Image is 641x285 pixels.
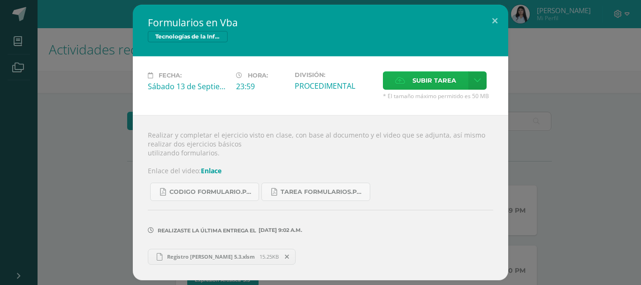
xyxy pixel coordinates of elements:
span: [DATE] 9:02 a.m. [256,230,302,231]
span: Registro [PERSON_NAME] 5.3.xlsm [162,253,259,260]
span: Remover entrega [279,252,295,262]
span: Hora: [248,72,268,79]
div: 23:59 [236,81,287,92]
span: * El tamaño máximo permitido es 50 MB [383,92,493,100]
span: Tecnologías de la Información y Comunicación 5 [148,31,228,42]
a: Tarea formularios.pdf [261,183,370,201]
div: Realizar y completar el ejercicio visto en clase, con base al documento y el video que se adjunta... [133,115,508,280]
div: Sábado 13 de Septiembre [148,81,229,92]
span: Subir tarea [412,72,456,89]
a: Enlace [201,166,221,175]
label: División: [295,71,375,78]
span: CODIGO formulario.pdf [169,188,254,196]
button: Close (Esc) [481,5,508,37]
a: Registro [PERSON_NAME] 5.3.xlsm 15.25KB [148,249,296,265]
div: PROCEDIMENTAL [295,81,375,91]
h2: Formularios en Vba [148,16,493,29]
span: Tarea formularios.pdf [281,188,365,196]
span: 15.25KB [259,253,279,260]
span: Realizaste la última entrega el [158,227,256,234]
a: CODIGO formulario.pdf [150,183,259,201]
span: Fecha: [159,72,182,79]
